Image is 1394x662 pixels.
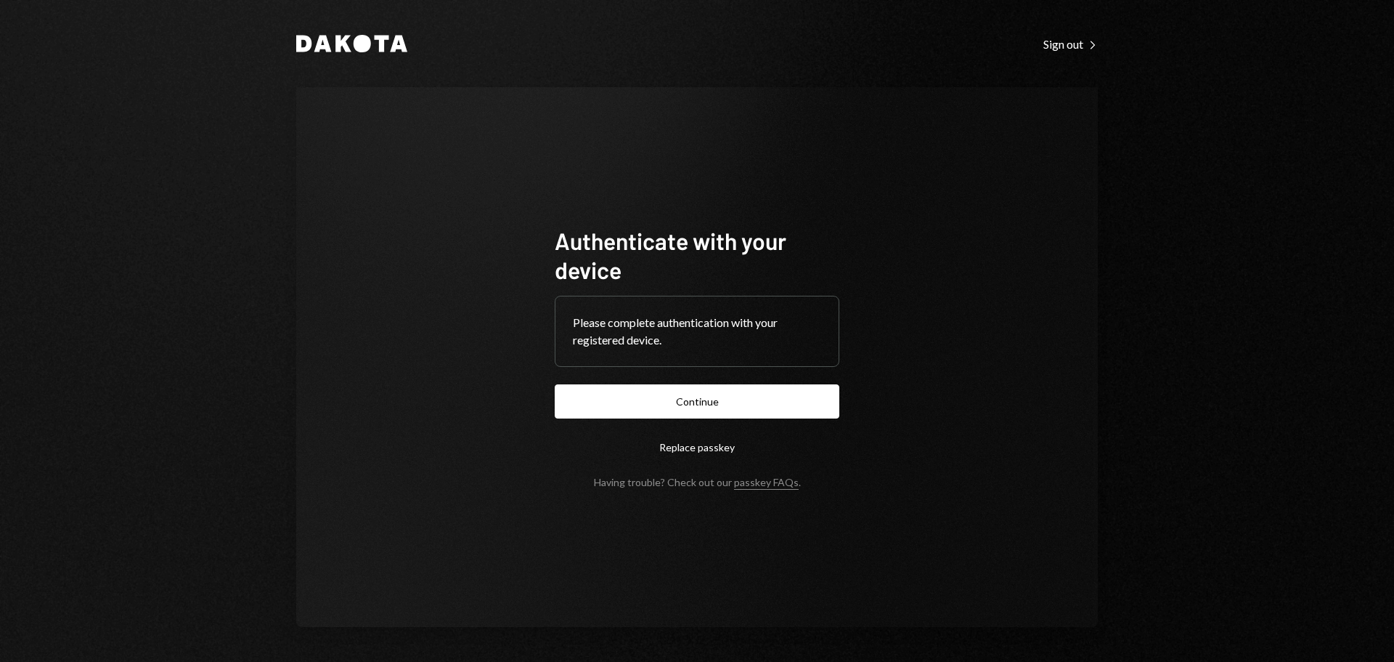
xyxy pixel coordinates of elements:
[573,314,821,349] div: Please complete authentication with your registered device.
[734,476,799,490] a: passkey FAQs
[555,226,839,284] h1: Authenticate with your device
[594,476,801,488] div: Having trouble? Check out our .
[555,430,839,464] button: Replace passkey
[555,384,839,419] button: Continue
[1043,37,1098,52] div: Sign out
[1043,36,1098,52] a: Sign out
